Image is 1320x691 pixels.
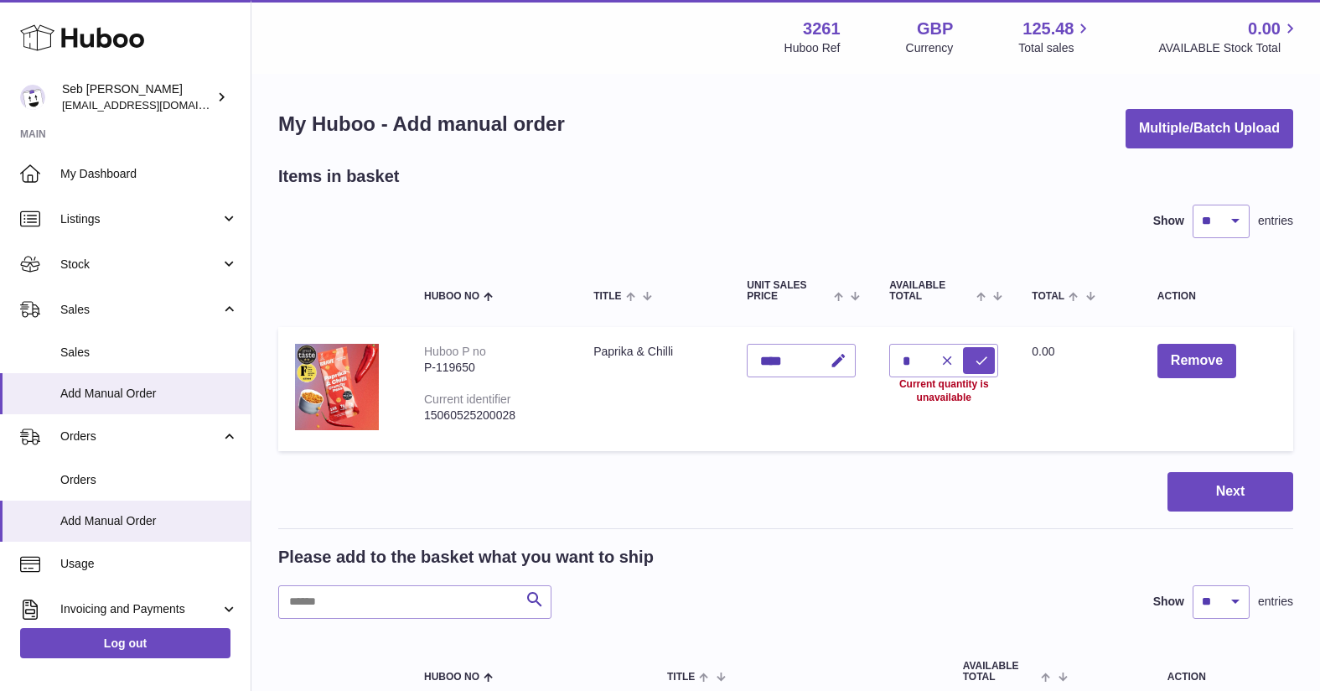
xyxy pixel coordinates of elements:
strong: GBP [917,18,953,40]
span: Sales [60,302,220,318]
label: Show [1153,213,1184,229]
span: Huboo no [424,291,479,302]
span: My Dashboard [60,166,238,182]
span: AVAILABLE Stock Total [1158,40,1300,56]
span: Title [667,672,695,683]
span: Sales [60,345,238,361]
span: Add Manual Order [60,386,238,402]
img: Paprika & Chilli [295,344,379,430]
span: AVAILABLE Total [889,280,972,302]
span: Unit Sales Price [747,280,830,302]
span: entries [1258,594,1293,610]
div: Huboo P no [424,345,486,358]
img: ecom@bravefoods.co.uk [20,85,45,110]
span: Huboo no [424,672,479,683]
span: Invoicing and Payments [60,601,220,617]
span: 125.48 [1022,18,1074,40]
h1: My Huboo - Add manual order [278,111,565,138]
span: 0.00 [1248,18,1281,40]
span: Stock [60,257,220,273]
span: Title [593,291,621,302]
span: 0.00 [1032,345,1054,358]
a: 0.00 AVAILABLE Stock Total [1158,18,1300,56]
span: Total [1032,291,1064,302]
div: 15060525200028 [424,408,560,423]
div: Current identifier [424,392,511,406]
span: Usage [60,556,238,572]
h2: Items in basket [278,165,400,188]
span: Add Manual Order [60,513,238,529]
span: Orders [60,472,238,488]
span: Listings [60,211,220,227]
h2: Please add to the basket what you want to ship [278,546,654,569]
div: P-119650 [424,360,560,376]
strong: 3261 [803,18,841,40]
button: Multiple/Batch Upload [1126,109,1293,148]
div: Action [1157,291,1276,302]
div: Huboo Ref [784,40,841,56]
span: entries [1258,213,1293,229]
a: 125.48 Total sales [1018,18,1093,56]
span: Orders [60,429,220,444]
span: Total sales [1018,40,1093,56]
td: Paprika & Chilli [577,327,730,451]
a: Log out [20,628,230,658]
div: Current quantity is unavailable [889,377,998,404]
label: Show [1153,594,1184,610]
div: Currency [906,40,954,56]
span: AVAILABLE Total [963,661,1038,683]
button: Next [1167,472,1293,512]
div: Seb [PERSON_NAME] [62,81,213,113]
button: Remove [1157,344,1236,378]
span: [EMAIL_ADDRESS][DOMAIN_NAME] [62,98,246,112]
